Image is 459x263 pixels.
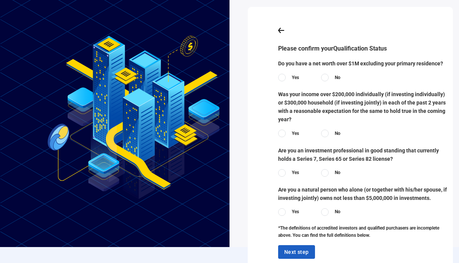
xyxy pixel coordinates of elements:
strong: Qualification Status [333,45,387,52]
span: Yes [292,208,299,215]
span: Yes [292,169,299,176]
span: No [335,130,340,137]
button: Next step [278,245,315,259]
span: Do you have a net worth over $1M excluding your primary residence? [278,59,453,68]
span: No [335,74,340,81]
span: Please confirm your [278,45,387,52]
span: Yes [292,74,299,81]
span: Are you an investment professional in good standing that currently holds a Series 7, Series 65 or... [278,146,453,163]
span: Was your income over $200,000 individually (if investing individually) or $300,000 household (if ... [278,90,453,124]
span: Yes [292,130,299,137]
span: No [335,208,340,215]
span: No [335,169,340,176]
span: Are you a natural person who alone (or together with his/her spouse, if investing jointly) owns n... [278,185,453,202]
span: *The definitions of accredited investors and qualified purchasers are incomplete above. You can f... [278,225,453,239]
span: Next step [284,247,309,257]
